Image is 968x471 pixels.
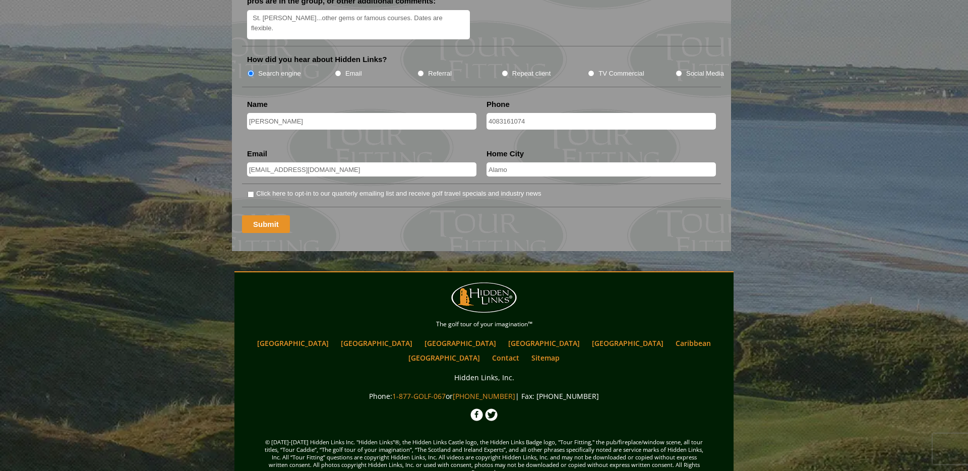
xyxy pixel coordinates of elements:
[237,371,731,384] p: Hidden Links, Inc.
[247,54,387,65] label: How did you hear about Hidden Links?
[686,69,724,79] label: Social Media
[345,69,362,79] label: Email
[487,99,510,109] label: Phone
[247,99,268,109] label: Name
[419,336,501,350] a: [GEOGRAPHIC_DATA]
[256,189,541,199] label: Click here to opt-in to our quarterly emailing list and receive golf travel specials and industry...
[453,391,515,401] a: [PHONE_NUMBER]
[392,391,446,401] a: 1-877-GOLF-067
[598,69,644,79] label: TV Commercial
[487,149,524,159] label: Home City
[671,336,716,350] a: Caribbean
[587,336,669,350] a: [GEOGRAPHIC_DATA]
[247,149,267,159] label: Email
[237,390,731,402] p: Phone: or | Fax: [PHONE_NUMBER]
[503,336,585,350] a: [GEOGRAPHIC_DATA]
[428,69,452,79] label: Referral
[242,215,290,233] input: Submit
[237,319,731,330] p: The golf tour of your imagination™
[485,408,498,421] img: Twitter
[258,69,301,79] label: Search engine
[512,69,551,79] label: Repeat client
[526,350,565,365] a: Sitemap
[252,336,334,350] a: [GEOGRAPHIC_DATA]
[336,336,417,350] a: [GEOGRAPHIC_DATA]
[470,408,483,421] img: Facebook
[403,350,485,365] a: [GEOGRAPHIC_DATA]
[487,350,524,365] a: Contact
